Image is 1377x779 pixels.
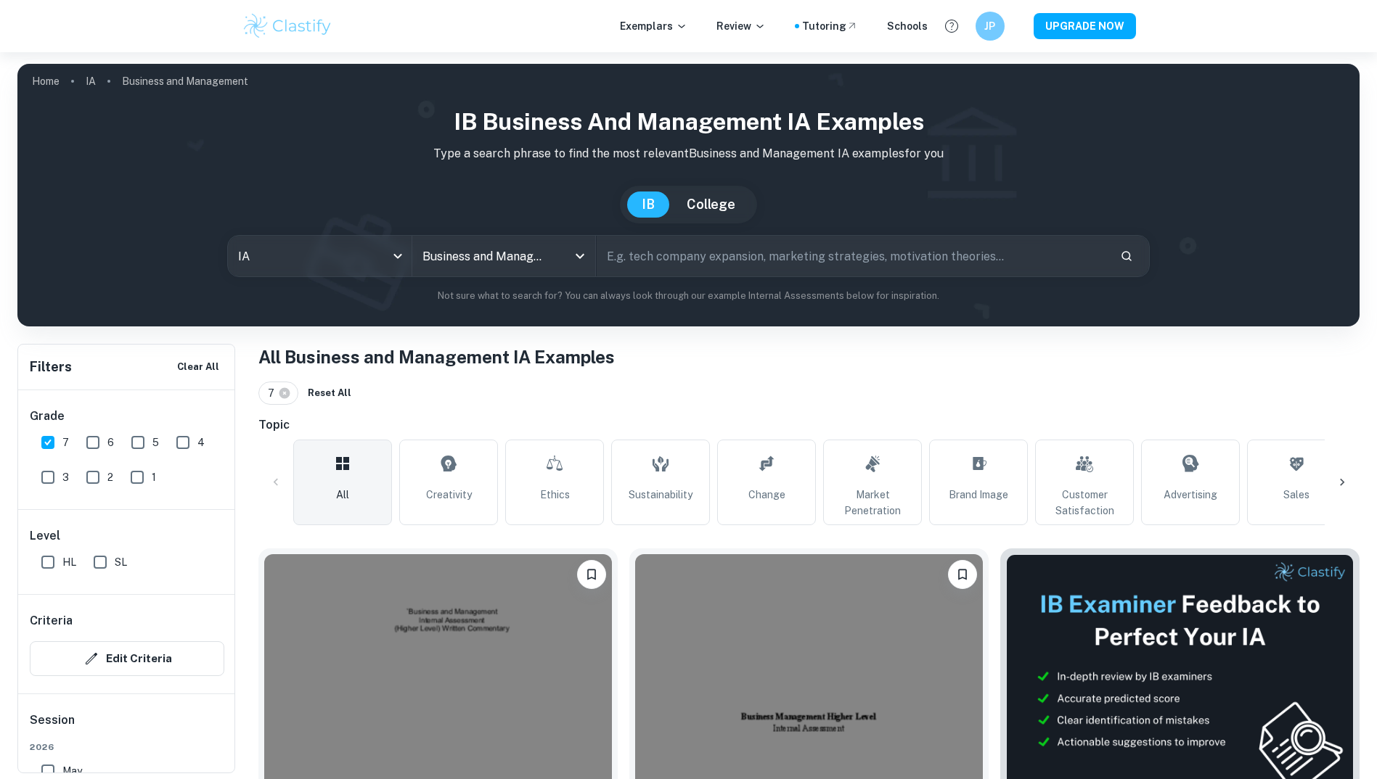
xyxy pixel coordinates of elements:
button: Search [1114,244,1139,268]
a: Schools [887,18,928,34]
img: Clastify logo [242,12,334,41]
button: UPGRADE NOW [1034,13,1136,39]
span: SL [115,554,127,570]
h6: Session [30,712,224,741]
h1: All Business and Management IA Examples [258,344,1360,370]
span: Change [748,487,785,503]
span: 3 [62,469,69,485]
h6: Filters [30,357,72,377]
span: 5 [152,434,159,450]
span: Sustainability [629,487,692,503]
span: 7 [268,385,281,401]
button: IB [627,191,669,218]
input: E.g. tech company expansion, marketing strategies, motivation theories... [597,236,1109,276]
span: Brand Image [949,487,1008,503]
h6: Level [30,527,224,545]
div: 7 [258,382,298,405]
a: IA [86,71,96,91]
p: Review [716,18,766,34]
a: Tutoring [802,18,858,34]
span: All [336,487,349,503]
h1: IB Business and Management IA examples [29,104,1348,139]
h6: Topic [258,416,1360,434]
span: HL [62,554,76,570]
span: 4 [197,434,205,450]
p: Not sure what to search for? You can always look through our example Internal Assessments below f... [29,289,1348,303]
button: College [672,191,750,218]
span: 2 [107,469,113,485]
span: 1 [152,469,156,485]
span: May [62,763,82,779]
h6: Grade [30,408,224,425]
span: 6 [107,434,114,450]
div: IA [228,236,412,276]
button: Reset All [304,382,355,404]
button: Edit Criteria [30,641,224,676]
h6: Criteria [30,612,73,630]
p: Type a search phrase to find the most relevant Business and Management IA examples for you [29,145,1348,162]
button: Clear All [173,356,223,378]
span: Creativity [426,487,472,503]
button: Bookmark [577,560,606,589]
a: Home [32,71,60,91]
p: Business and Management [122,73,248,89]
span: Customer Satisfaction [1042,487,1127,519]
button: JP [976,12,1005,41]
span: Sales [1283,487,1309,503]
span: Market Penetration [830,487,915,519]
span: Ethics [540,487,570,503]
button: Help and Feedback [939,14,964,38]
p: Exemplars [620,18,687,34]
span: Advertising [1164,487,1217,503]
span: 7 [62,434,69,450]
img: profile cover [17,64,1360,326]
button: Open [570,246,590,266]
h6: JP [981,18,998,34]
button: Bookmark [948,560,977,589]
span: 2026 [30,741,224,754]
